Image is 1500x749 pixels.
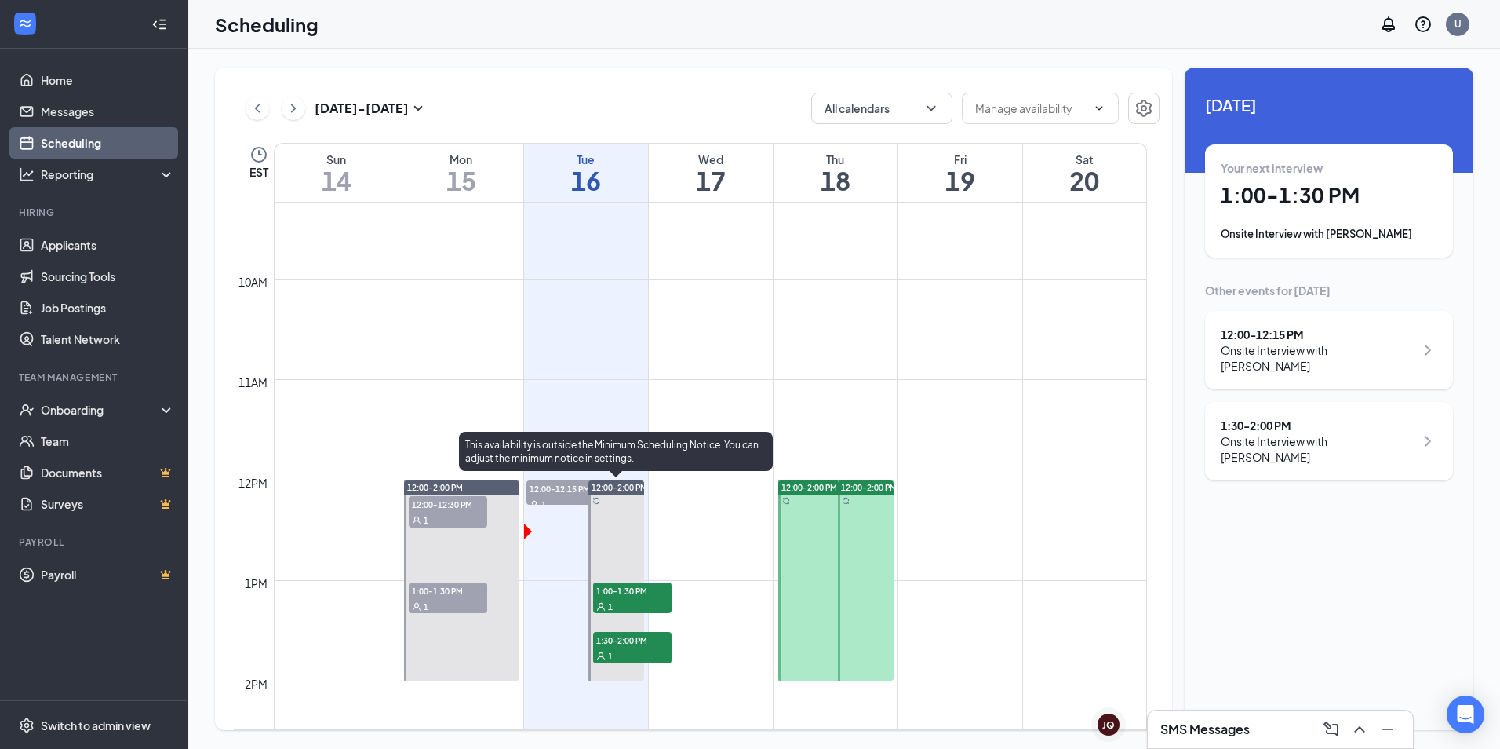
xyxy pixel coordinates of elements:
svg: Sync [842,497,850,505]
span: 1 [541,499,546,510]
div: Reporting [41,166,176,182]
svg: Collapse [151,16,167,32]
div: Team Management [19,371,172,384]
h1: 15 [399,167,523,194]
span: 1:30-2:00 PM [593,632,672,648]
div: 12pm [235,474,271,491]
a: Job Postings [41,292,175,323]
span: 1 [424,515,428,526]
div: 12:00 - 12:15 PM [1221,327,1414,342]
div: Sun [275,152,399,167]
svg: ComposeMessage [1322,720,1341,739]
button: ChevronLeft [246,97,269,120]
svg: Clock [249,145,268,164]
a: Scheduling [41,127,175,159]
button: ChevronUp [1347,717,1372,742]
a: Messages [41,96,175,127]
svg: User [412,602,421,612]
button: ComposeMessage [1319,717,1344,742]
span: 1 [608,601,613,612]
span: 1 [608,651,613,662]
h3: SMS Messages [1160,721,1250,738]
a: September 17, 2025 [649,144,773,202]
svg: Settings [19,718,35,733]
div: This availability is outside the Minimum Scheduling Notice. You can adjust the minimum notice in ... [459,432,773,471]
svg: ChevronDown [923,100,939,116]
a: Home [41,64,175,96]
svg: QuestionInfo [1414,15,1433,34]
a: September 14, 2025 [275,144,399,202]
a: Sourcing Tools [41,261,175,292]
h1: Scheduling [215,11,319,38]
div: 11am [235,374,271,391]
button: All calendarsChevronDown [811,93,952,124]
h1: 19 [898,167,1022,194]
input: Manage availability [975,100,1087,117]
div: Onsite Interview with [PERSON_NAME] [1221,342,1414,374]
svg: ChevronRight [1418,341,1437,360]
span: 12:00-2:00 PM [781,482,837,493]
span: 12:00-2:00 PM [407,482,463,493]
svg: User [530,500,539,510]
svg: SmallChevronDown [409,99,428,118]
div: U [1454,17,1462,31]
svg: User [596,602,606,612]
span: 1:00-1:30 PM [593,583,672,598]
span: 1 [424,601,428,612]
div: Sat [1023,152,1147,167]
a: September 15, 2025 [399,144,523,202]
a: September 20, 2025 [1023,144,1147,202]
svg: Notifications [1379,15,1398,34]
svg: ChevronLeft [249,99,265,118]
div: Payroll [19,535,172,549]
button: ChevronRight [282,97,305,120]
div: Your next interview [1221,160,1437,176]
svg: ChevronUp [1350,720,1369,739]
svg: Minimize [1378,720,1397,739]
div: 1:30 - 2:00 PM [1221,418,1414,433]
h1: 18 [774,167,897,194]
svg: ChevronDown [1093,102,1105,115]
div: Other events for [DATE] [1205,283,1453,298]
a: SurveysCrown [41,488,175,520]
h1: 1:00 - 1:30 PM [1221,182,1437,209]
a: Talent Network [41,323,175,355]
span: [DATE] [1205,93,1453,117]
div: Fri [898,152,1022,167]
div: Hiring [19,206,172,219]
svg: UserCheck [19,402,35,418]
div: Thu [774,152,897,167]
a: September 16, 2025 [524,144,648,202]
button: Settings [1128,93,1160,124]
span: 12:00-12:30 PM [409,496,487,512]
svg: User [596,652,606,661]
span: 12:00-2:00 PM [592,482,647,493]
div: 2pm [242,675,271,692]
span: 1:00-1:30 PM [409,583,487,598]
span: 12:00-12:15 PM [526,480,605,496]
span: EST [249,164,268,180]
h1: 14 [275,167,399,194]
svg: Sync [782,497,790,505]
div: JQ [1102,718,1115,732]
svg: WorkstreamLogo [17,16,33,31]
svg: ChevronRight [1418,432,1437,451]
div: 1pm [242,575,271,592]
div: Onsite Interview with [PERSON_NAME] [1221,433,1414,465]
svg: Analysis [19,166,35,182]
h3: [DATE] - [DATE] [315,100,409,117]
svg: ChevronRight [286,99,301,118]
a: Team [41,426,175,457]
a: Applicants [41,229,175,261]
h1: 16 [524,167,648,194]
div: Tue [524,152,648,167]
div: 10am [235,273,271,290]
span: 12:00-2:00 PM [841,482,897,493]
h1: 17 [649,167,773,194]
div: Wed [649,152,773,167]
div: Onsite Interview with [PERSON_NAME] [1221,226,1437,242]
a: September 19, 2025 [898,144,1022,202]
svg: Settings [1134,99,1153,118]
div: Open Intercom Messenger [1447,696,1484,733]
